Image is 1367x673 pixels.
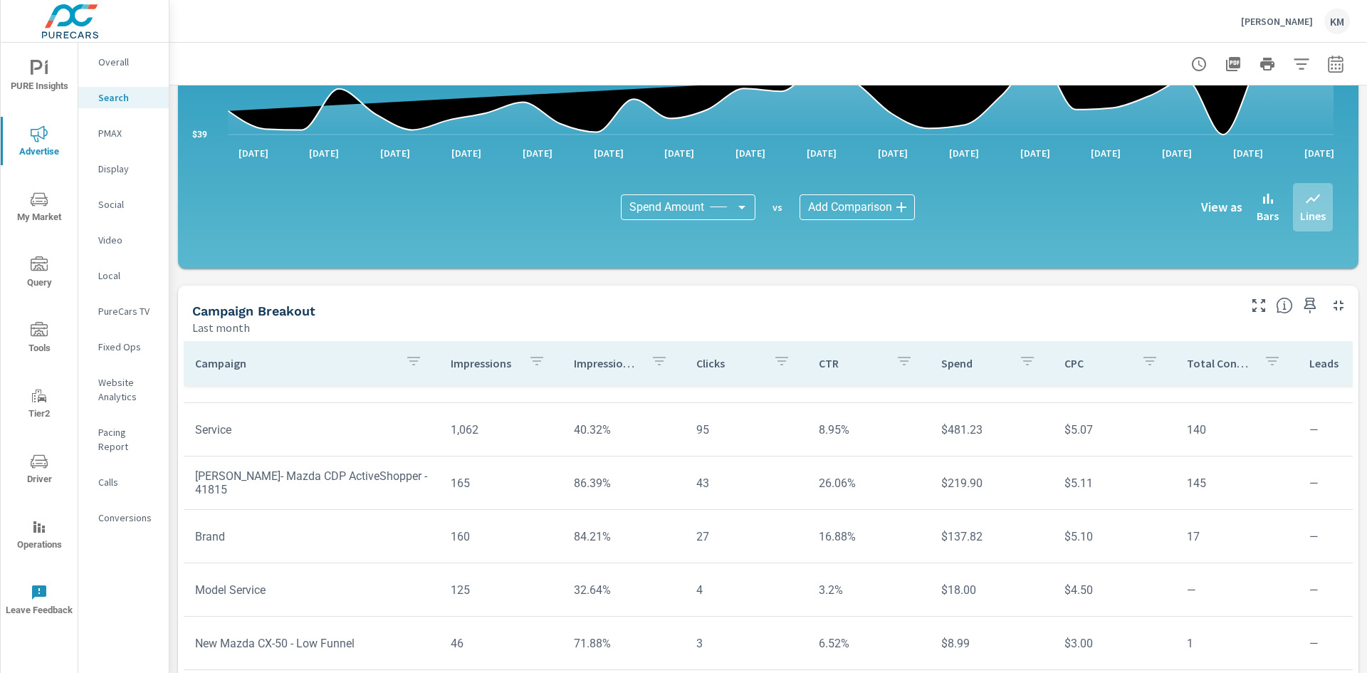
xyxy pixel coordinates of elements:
td: 27 [685,518,807,555]
td: $3.00 [1053,625,1175,662]
p: [DATE] [229,146,278,160]
p: [DATE] [584,146,634,160]
span: Spend Amount [629,200,704,214]
p: Pacing Report [98,425,157,454]
p: [PERSON_NAME] [1241,15,1313,28]
p: [DATE] [1152,146,1202,160]
td: 95 [685,412,807,448]
p: [DATE] [513,146,562,160]
button: "Export Report to PDF" [1219,50,1247,78]
button: Select Date Range [1321,50,1350,78]
div: Spend Amount [621,194,755,220]
td: 160 [439,518,562,555]
span: My Market [5,191,73,226]
button: Make Fullscreen [1247,294,1270,317]
td: 40.32% [562,412,685,448]
p: Bars [1257,207,1279,224]
div: Pacing Report [78,422,169,457]
p: Conversions [98,511,157,525]
div: Overall [78,51,169,73]
div: Calls [78,471,169,493]
p: CTR [819,356,884,370]
td: 16.88% [807,518,930,555]
p: [DATE] [726,146,775,160]
p: Lines [1300,207,1326,224]
p: Impression Share [574,356,639,370]
td: $219.90 [930,465,1052,501]
span: Query [5,256,73,291]
div: Fixed Ops [78,336,169,358]
p: PureCars TV [98,304,157,318]
text: $39 [192,130,207,140]
p: Fixed Ops [98,340,157,354]
td: 6.52% [807,625,930,662]
p: [DATE] [1223,146,1273,160]
div: KM [1324,9,1350,34]
td: 84.21% [562,518,685,555]
td: 3 [685,625,807,662]
p: [DATE] [299,146,349,160]
span: Save this to your personalized report [1299,294,1321,317]
span: Operations [5,518,73,553]
td: 71.88% [562,625,685,662]
td: — [1175,572,1298,608]
p: [DATE] [797,146,847,160]
p: Calls [98,475,157,489]
td: 43 [685,465,807,501]
p: [DATE] [370,146,420,160]
p: [DATE] [1010,146,1060,160]
div: Display [78,158,169,179]
td: $481.23 [930,412,1052,448]
p: Campaign [195,356,394,370]
td: [PERSON_NAME]- Mazda CDP ActiveShopper - 41815 [184,458,439,508]
td: Model Service [184,572,439,608]
p: vs [755,201,800,214]
div: Conversions [78,507,169,528]
div: Local [78,265,169,286]
td: 8.95% [807,412,930,448]
div: Search [78,87,169,108]
p: Clicks [696,356,762,370]
h5: Campaign Breakout [192,303,315,318]
p: [DATE] [939,146,989,160]
p: Spend [941,356,1007,370]
p: [DATE] [868,146,918,160]
div: PureCars TV [78,301,169,322]
td: $4.50 [1053,572,1175,608]
p: [DATE] [1294,146,1344,160]
td: 165 [439,465,562,501]
div: PMAX [78,122,169,144]
td: $18.00 [930,572,1052,608]
p: Local [98,268,157,283]
p: Display [98,162,157,176]
span: Add Comparison [808,200,892,214]
span: Tools [5,322,73,357]
span: Tier2 [5,387,73,422]
td: 140 [1175,412,1298,448]
td: 46 [439,625,562,662]
td: $8.99 [930,625,1052,662]
td: $5.10 [1053,518,1175,555]
p: Video [98,233,157,247]
div: Video [78,229,169,251]
td: $5.07 [1053,412,1175,448]
td: New Mazda CX-50 - Low Funnel [184,625,439,662]
p: Impressions [451,356,516,370]
td: 32.64% [562,572,685,608]
td: 125 [439,572,562,608]
td: $5.11 [1053,465,1175,501]
td: 86.39% [562,465,685,501]
p: [DATE] [654,146,704,160]
span: This is a summary of Search performance results by campaign. Each column can be sorted. [1276,297,1293,314]
span: Advertise [5,125,73,160]
h6: View as [1201,200,1242,214]
span: Driver [5,453,73,488]
div: Website Analytics [78,372,169,407]
td: Service [184,412,439,448]
p: PMAX [98,126,157,140]
button: Minimize Widget [1327,294,1350,317]
p: Social [98,197,157,212]
td: 26.06% [807,465,930,501]
p: Total Conversions [1187,356,1252,370]
td: 3.2% [807,572,930,608]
